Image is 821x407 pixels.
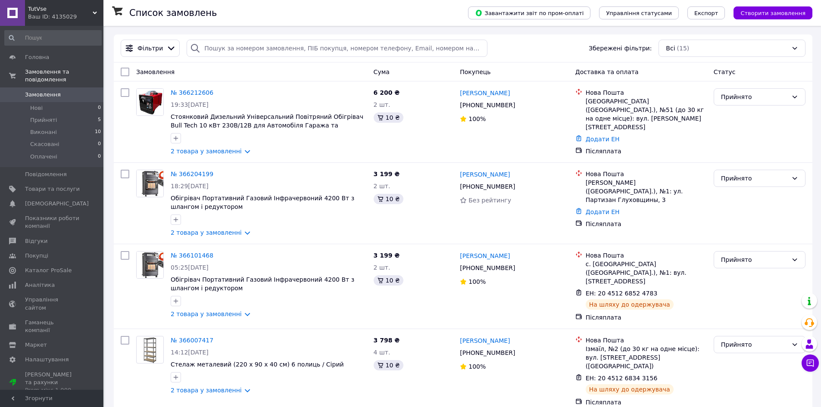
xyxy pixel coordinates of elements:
a: № 366007417 [171,337,213,344]
span: Завантажити звіт по пром-оплаті [475,9,584,17]
span: Обігрівач Портативний Газовий Інфрачервоний 4200 Вт з шлангом і редуктором [171,195,354,210]
a: [PERSON_NAME] [460,252,510,260]
span: 100% [468,115,486,122]
span: ЕН: 20 4512 6852 4783 [586,290,658,297]
span: Покупець [460,68,490,75]
span: Покупці [25,252,48,260]
div: Ваш ID: 4135029 [28,13,103,21]
a: Стоянковий Дизельний Універсальний Повітряний Обігрівач Bull Tech 10 кВт 230В/12В для Автомобіля ... [171,113,363,137]
span: Скасовані [30,140,59,148]
div: с. [GEOGRAPHIC_DATA] ([GEOGRAPHIC_DATA].), №1: вул. [STREET_ADDRESS] [586,260,707,286]
span: 100% [468,278,486,285]
span: Замовлення та повідомлення [25,68,103,84]
button: Завантажити звіт по пром-оплаті [468,6,590,19]
span: Збережені фільтри: [589,44,652,53]
div: На шляху до одержувача [586,384,674,395]
span: Експорт [694,10,718,16]
a: Фото товару [136,170,164,197]
a: № 366204199 [171,171,213,177]
a: Обігрівач Портативний Газовий Інфрачервоний 4200 Вт з шлангом і редуктором [171,276,354,292]
div: 10 ₴ [374,194,403,204]
span: Без рейтингу [468,197,511,204]
img: Фото товару [137,170,163,197]
span: Повідомлення [25,171,67,178]
span: Маркет [25,341,47,349]
a: № 366101468 [171,252,213,259]
span: Управління статусами [606,10,672,16]
span: Каталог ProSale [25,267,72,274]
span: Показники роботи компанії [25,214,80,230]
a: [PERSON_NAME] [460,170,510,179]
span: 14:12[DATE] [171,349,209,356]
span: Cума [374,68,390,75]
span: 3 199 ₴ [374,171,400,177]
img: Фото товару [137,89,163,115]
img: Фото товару [137,252,163,278]
span: 6 200 ₴ [374,89,400,96]
div: Нова Пошта [586,88,707,97]
div: Післяплата [586,398,707,407]
span: Статус [714,68,736,75]
button: Експорт [687,6,725,19]
div: Прийнято [721,340,788,349]
span: Створити замовлення [740,10,805,16]
div: Прийнято [721,92,788,102]
span: 0 [98,104,101,112]
span: [PERSON_NAME] та рахунки [25,371,80,395]
a: Фото товару [136,251,164,279]
span: Нові [30,104,43,112]
a: Фото товару [136,88,164,116]
span: Оплачені [30,153,57,161]
a: [PERSON_NAME] [460,89,510,97]
div: Післяплата [586,313,707,322]
span: 3 199 ₴ [374,252,400,259]
span: Виконані [30,128,57,136]
span: 0 [98,153,101,161]
span: 19:33[DATE] [171,101,209,108]
div: Післяплата [586,147,707,155]
div: 10 ₴ [374,275,403,286]
span: Аналітика [25,281,55,289]
div: [PHONE_NUMBER] [458,99,517,111]
a: Додати ЕН [586,208,620,215]
div: Післяплата [586,220,707,228]
a: [PERSON_NAME] [460,336,510,345]
div: Нова Пошта [586,251,707,260]
div: Нова Пошта [586,170,707,178]
a: Додати ЕН [586,136,620,143]
span: Гаманець компанії [25,319,80,334]
span: Всі [666,44,675,53]
div: [PHONE_NUMBER] [458,262,517,274]
img: Фото товару [141,336,159,363]
a: 2 товара у замовленні [171,311,242,317]
input: Пошук за номером замовлення, ПІБ покупця, номером телефону, Email, номером накладної [187,40,487,57]
span: ЕН: 20 4512 6834 3156 [586,375,658,382]
span: Управління сайтом [25,296,80,311]
a: 2 товара у замовленні [171,229,242,236]
a: 2 товара у замовленні [171,148,242,155]
div: Нова Пошта [586,336,707,345]
a: Фото товару [136,336,164,364]
div: [PHONE_NUMBER] [458,347,517,359]
a: Стелаж металевий (220 x 90 x 40 см) 6 полиць / Сірий [171,361,344,368]
span: 05:25[DATE] [171,264,209,271]
div: Прийнято [721,255,788,264]
div: Прийнято [721,174,788,183]
span: 18:29[DATE] [171,183,209,190]
span: TutVse [28,5,93,13]
span: Відгуки [25,237,47,245]
a: 2 товара у замовленні [171,387,242,394]
div: Ізмаїл, №2 (до 30 кг на одне місце): вул. [STREET_ADDRESS] ([GEOGRAPHIC_DATA]) [586,345,707,370]
span: (15) [677,45,690,52]
h1: Список замовлень [129,8,217,18]
div: 10 ₴ [374,360,403,370]
a: № 366212606 [171,89,213,96]
button: Створити замовлення [734,6,812,19]
input: Пошук [4,30,102,46]
span: Прийняті [30,116,57,124]
span: 10 [95,128,101,136]
div: На шляху до одержувача [586,299,674,310]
